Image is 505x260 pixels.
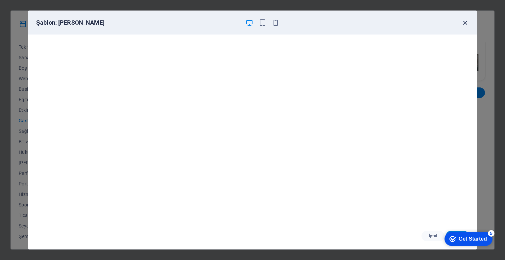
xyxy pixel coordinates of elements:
div: Get Started [19,7,48,13]
div: 5 [49,1,55,8]
button: İptal [421,231,445,241]
h6: Şablon: [PERSON_NAME] [36,19,240,27]
span: İptal [427,233,439,239]
div: Get Started 5 items remaining, 0% complete [5,3,53,17]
